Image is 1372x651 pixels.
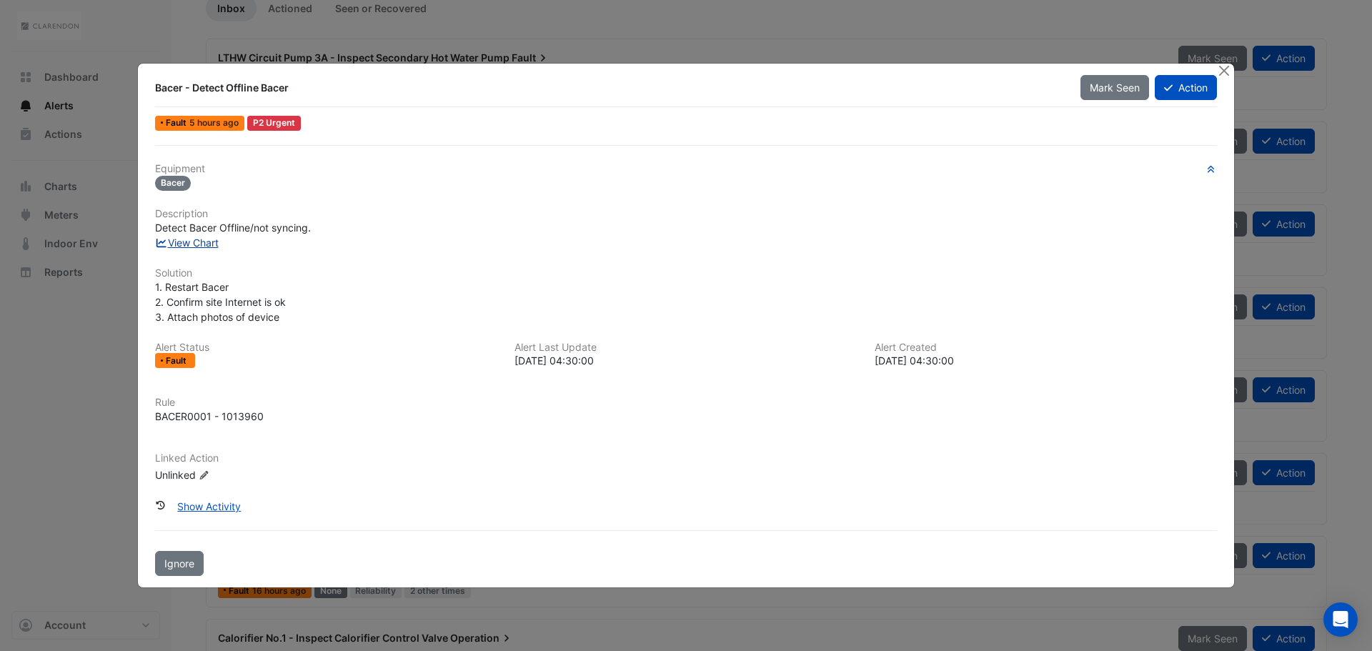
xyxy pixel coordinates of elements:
div: Open Intercom Messenger [1323,602,1358,637]
span: Thu 11-Sep-2025 04:30 IST [189,117,239,128]
h6: Alert Last Update [514,342,857,354]
a: View Chart [155,237,219,249]
h6: Linked Action [155,452,1217,464]
button: Ignore [155,551,204,576]
div: P2 Urgent [247,116,301,131]
h6: Equipment [155,163,1217,175]
div: Bacer - Detect Offline Bacer [155,81,1063,95]
button: Close [1216,64,1231,79]
span: Detect Bacer Offline/not syncing. [155,222,311,234]
fa-icon: Edit Linked Action [199,470,209,481]
span: Mark Seen [1090,81,1140,94]
span: Bacer [155,176,191,191]
div: [DATE] 04:30:00 [514,353,857,368]
h6: Rule [155,397,1217,409]
button: Action [1155,75,1217,100]
h6: Alert Status [155,342,497,354]
span: 1. Restart Bacer 2. Confirm site Internet is ok 3. Attach photos of device [155,281,286,323]
h6: Alert Created [875,342,1217,354]
h6: Solution [155,267,1217,279]
div: BACER0001 - 1013960 [155,409,264,424]
span: Fault [166,119,189,127]
div: [DATE] 04:30:00 [875,353,1217,368]
span: Fault [166,357,189,365]
button: Show Activity [168,494,250,519]
div: Unlinked [155,467,327,482]
button: Mark Seen [1080,75,1149,100]
h6: Description [155,208,1217,220]
span: Ignore [164,557,194,570]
